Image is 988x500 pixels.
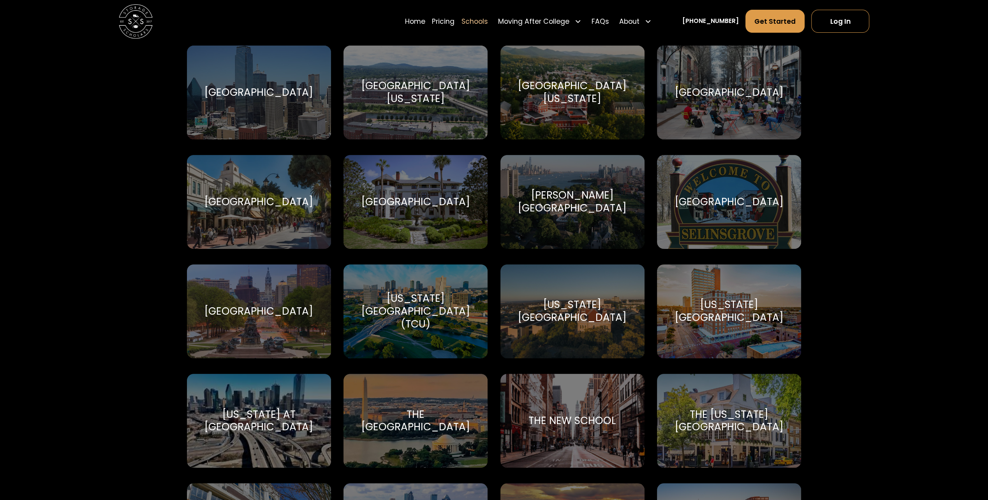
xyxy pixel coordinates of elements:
a: Go to selected school [500,264,645,358]
img: Storage Scholars main logo [119,4,153,39]
a: Go to selected school [187,374,331,468]
a: Go to selected school [657,264,801,358]
a: Schools [461,9,488,33]
div: About [619,16,639,26]
a: Go to selected school [657,46,801,139]
div: [GEOGRAPHIC_DATA] [204,305,313,318]
a: Log In [811,10,869,33]
a: Go to selected school [343,46,488,139]
div: The [GEOGRAPHIC_DATA] [354,408,477,434]
div: The New School [528,414,616,427]
a: Pricing [432,9,454,33]
div: [US_STATE][GEOGRAPHIC_DATA] [667,298,791,324]
a: Go to selected school [187,264,331,358]
div: [US_STATE] at [GEOGRAPHIC_DATA] [197,408,321,434]
a: [PHONE_NUMBER] [682,17,739,26]
a: Go to selected school [500,374,645,468]
a: Go to selected school [500,46,645,139]
a: Home [405,9,425,33]
a: FAQs [592,9,609,33]
div: [GEOGRAPHIC_DATA] [204,86,313,99]
a: Go to selected school [187,46,331,139]
div: [GEOGRAPHIC_DATA] [361,195,470,208]
div: [US_STATE][GEOGRAPHIC_DATA] (TCU) [354,292,477,331]
a: home [119,4,153,39]
div: [GEOGRAPHIC_DATA] [675,86,784,99]
div: [US_STATE][GEOGRAPHIC_DATA] [511,298,634,324]
div: Moving After College [498,16,569,26]
a: Go to selected school [187,155,331,249]
div: [GEOGRAPHIC_DATA][US_STATE] [511,79,634,105]
div: About [616,9,655,33]
a: Go to selected school [500,155,645,249]
div: The [US_STATE][GEOGRAPHIC_DATA] [667,408,791,434]
a: Go to selected school [343,264,488,358]
div: Moving After College [495,9,585,33]
div: [PERSON_NAME][GEOGRAPHIC_DATA] [511,189,634,215]
div: [GEOGRAPHIC_DATA][US_STATE] [354,79,477,105]
div: [GEOGRAPHIC_DATA] [204,195,313,208]
a: Go to selected school [343,155,488,249]
a: Get Started [745,10,805,33]
a: Go to selected school [657,374,801,468]
div: [GEOGRAPHIC_DATA] [675,195,784,208]
a: Go to selected school [657,155,801,249]
a: Go to selected school [343,374,488,468]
